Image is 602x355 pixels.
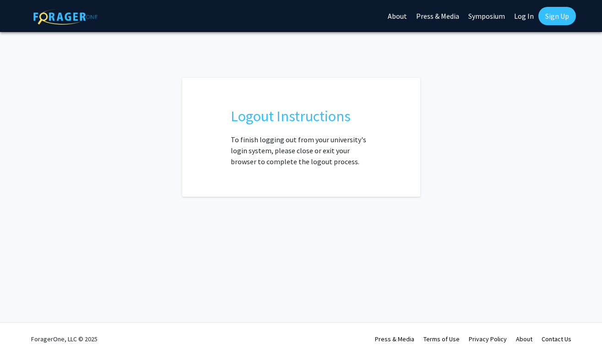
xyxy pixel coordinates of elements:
[231,108,371,125] h2: Logout Instructions
[231,134,371,167] p: To finish logging out from your university's login system, please close or exit your browser to c...
[469,335,507,343] a: Privacy Policy
[423,335,460,343] a: Terms of Use
[33,9,98,25] img: ForagerOne Logo
[516,335,532,343] a: About
[31,323,98,355] div: ForagerOne, LLC © 2025
[538,7,576,25] a: Sign Up
[375,335,414,343] a: Press & Media
[542,335,571,343] a: Contact Us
